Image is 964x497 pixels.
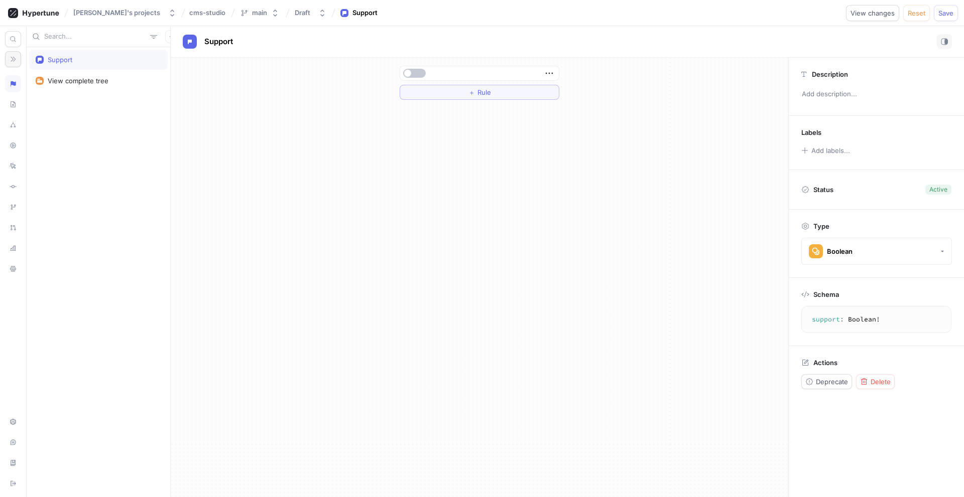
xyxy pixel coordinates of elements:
[477,89,491,95] span: Rule
[797,86,955,103] p: Add description...
[5,240,21,257] div: Analytics
[44,32,146,42] input: Search...
[851,10,895,16] span: View changes
[252,9,267,17] div: main
[938,10,953,16] span: Save
[5,137,21,154] div: Preview
[5,96,21,113] div: Schema
[813,222,829,230] p: Type
[5,75,21,92] div: Logic
[189,9,225,16] span: cms-studio
[48,56,72,64] div: Support
[352,8,378,18] div: Support
[816,379,848,385] span: Deprecate
[400,85,559,100] button: ＋Rule
[801,374,852,389] button: Deprecate
[5,219,21,236] div: Pull requests
[204,38,233,46] span: Support
[236,5,283,21] button: main
[813,183,833,197] p: Status
[69,5,180,21] button: [PERSON_NAME]'s projects
[929,185,947,194] div: Active
[5,157,21,175] div: Logs
[468,89,475,95] span: ＋
[801,128,821,136] p: Labels
[5,260,21,277] div: Settings
[5,434,21,451] div: Live chat
[48,77,108,85] div: View complete tree
[295,9,310,17] div: Draft
[291,5,330,21] button: Draft
[798,144,853,157] button: Add labels...
[812,70,848,78] p: Description
[5,475,21,492] div: Sign out
[5,178,21,195] div: Diff
[813,290,839,298] p: Schema
[5,199,21,216] div: Branches
[73,9,160,17] div: [PERSON_NAME]'s projects
[813,359,837,367] p: Actions
[856,374,895,389] button: Delete
[934,5,958,21] button: Save
[908,10,925,16] span: Reset
[5,454,21,471] div: Documentation
[871,379,891,385] span: Delete
[5,413,21,430] div: Setup
[806,310,947,328] textarea: support: Boolean!
[827,247,853,256] div: Boolean
[801,238,952,265] button: Boolean
[5,116,21,133] div: Splits
[846,5,899,21] button: View changes
[903,5,930,21] button: Reset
